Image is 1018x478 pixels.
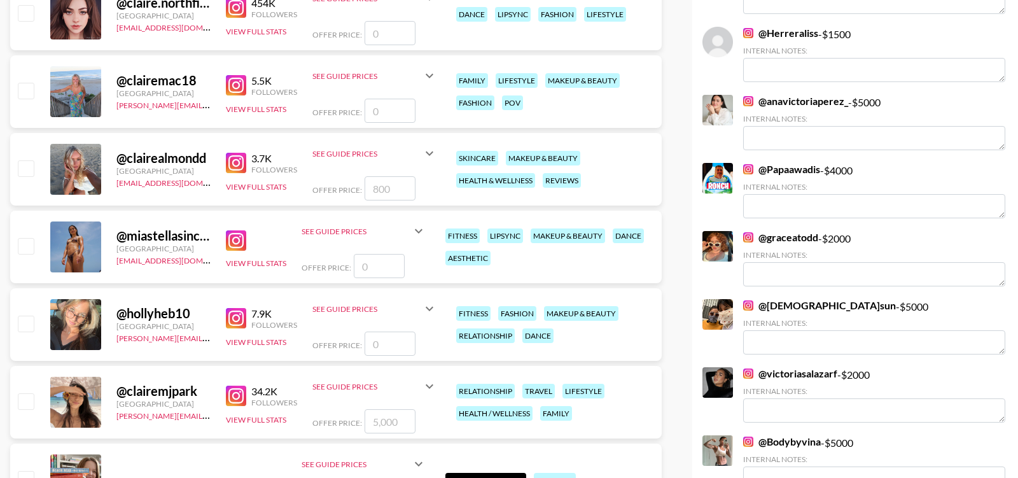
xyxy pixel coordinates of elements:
[251,74,297,87] div: 5.5K
[312,60,437,91] div: See Guide Prices
[456,73,488,88] div: family
[743,182,1005,192] div: Internal Notes:
[116,409,305,421] a: [PERSON_NAME][EMAIL_ADDRESS][DOMAIN_NAME]
[544,306,618,321] div: makeup & beauty
[365,409,415,433] input: 5,000
[584,7,626,22] div: lifestyle
[116,166,211,176] div: [GEOGRAPHIC_DATA]
[456,328,515,343] div: relationship
[743,95,848,108] a: @anavictoriaperez_
[522,384,555,398] div: travel
[456,7,487,22] div: dance
[116,11,211,20] div: [GEOGRAPHIC_DATA]
[496,73,538,88] div: lifestyle
[312,304,422,314] div: See Guide Prices
[743,46,1005,55] div: Internal Notes:
[538,7,576,22] div: fashion
[743,367,1005,423] div: - $ 2000
[743,27,818,39] a: @Herreraliss
[251,87,297,97] div: Followers
[251,307,297,320] div: 7.9K
[365,176,415,200] input: 800
[226,308,246,328] img: Instagram
[354,254,405,278] input: 0
[116,244,211,253] div: [GEOGRAPHIC_DATA]
[302,263,351,272] span: Offer Price:
[312,108,362,117] span: Offer Price:
[226,386,246,406] img: Instagram
[226,230,246,251] img: Instagram
[251,10,297,19] div: Followers
[302,227,411,236] div: See Guide Prices
[456,95,494,110] div: fashion
[743,367,837,380] a: @victoriasalazarf
[116,98,365,110] a: [PERSON_NAME][EMAIL_ADDRESS][PERSON_NAME][DOMAIN_NAME]
[743,164,753,174] img: Instagram
[365,332,415,356] input: 0
[116,399,211,409] div: [GEOGRAPHIC_DATA]
[116,73,211,88] div: @ clairemac18
[312,371,437,402] div: See Guide Prices
[743,437,753,447] img: Instagram
[226,75,246,95] img: Instagram
[226,104,286,114] button: View Full Stats
[226,258,286,268] button: View Full Stats
[743,114,1005,123] div: Internal Notes:
[613,228,644,243] div: dance
[116,228,211,244] div: @ miastellasinclair
[743,231,1005,286] div: - $ 2000
[302,216,426,246] div: See Guide Prices
[226,337,286,347] button: View Full Stats
[116,331,305,343] a: [PERSON_NAME][EMAIL_ADDRESS][DOMAIN_NAME]
[743,96,753,106] img: Instagram
[743,232,753,243] img: Instagram
[226,415,286,425] button: View Full Stats
[312,418,362,428] span: Offer Price:
[312,341,362,350] span: Offer Price:
[116,383,211,399] div: @ clairemjpark
[743,386,1005,396] div: Internal Notes:
[743,435,821,448] a: @Bodybyvina
[498,306,536,321] div: fashion
[522,328,554,343] div: dance
[226,182,286,192] button: View Full Stats
[743,454,1005,464] div: Internal Notes:
[540,406,572,421] div: family
[506,151,580,165] div: makeup & beauty
[456,151,498,165] div: skincare
[743,28,753,38] img: Instagram
[312,30,362,39] span: Offer Price:
[312,138,437,169] div: See Guide Prices
[312,382,422,391] div: See Guide Prices
[116,253,244,265] a: [EMAIL_ADDRESS][DOMAIN_NAME]
[365,99,415,123] input: 0
[445,228,480,243] div: fitness
[743,231,818,244] a: @graceatodd
[251,320,297,330] div: Followers
[116,20,244,32] a: [EMAIL_ADDRESS][DOMAIN_NAME]
[116,150,211,166] div: @ clairealmondd
[445,251,491,265] div: aesthetic
[365,21,415,45] input: 0
[312,71,422,81] div: See Guide Prices
[495,7,531,22] div: lipsync
[743,27,1005,82] div: - $ 1500
[743,299,1005,355] div: - $ 5000
[502,95,523,110] div: pov
[487,228,523,243] div: lipsync
[456,173,535,188] div: health & wellness
[743,163,1005,218] div: - $ 4000
[251,398,297,407] div: Followers
[226,153,246,173] img: Instagram
[456,384,515,398] div: relationship
[312,293,437,324] div: See Guide Prices
[743,300,753,311] img: Instagram
[743,163,820,176] a: @Papaawadis
[251,165,297,174] div: Followers
[116,176,244,188] a: [EMAIL_ADDRESS][DOMAIN_NAME]
[302,460,411,469] div: See Guide Prices
[312,185,362,195] span: Offer Price:
[531,228,605,243] div: makeup & beauty
[226,27,286,36] button: View Full Stats
[456,406,533,421] div: health / wellness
